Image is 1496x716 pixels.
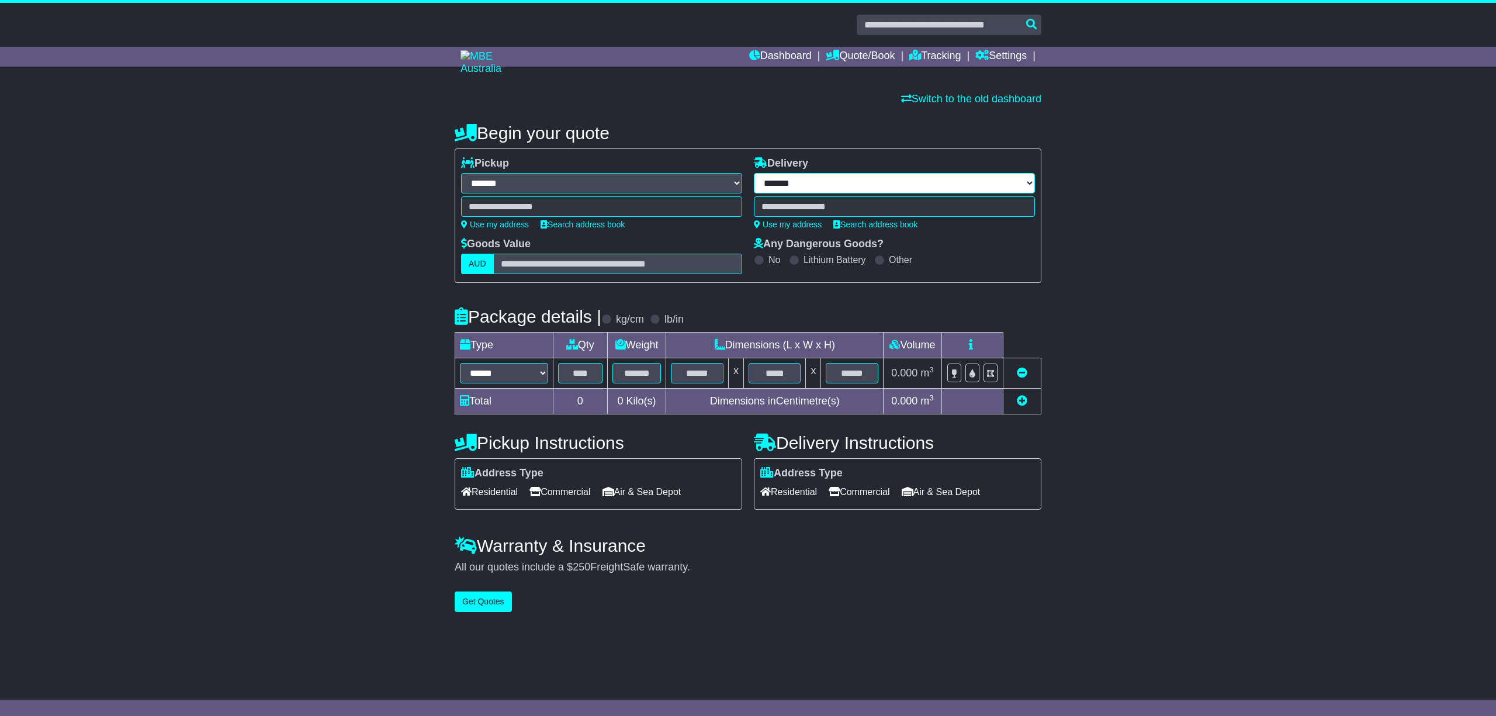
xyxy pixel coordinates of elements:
[760,467,843,480] label: Address Type
[826,47,895,67] a: Quote/Book
[901,93,1041,105] a: Switch to the old dashboard
[929,365,934,374] sup: 3
[541,220,625,229] a: Search address book
[455,561,1041,574] div: All our quotes include a $ FreightSafe warranty.
[573,561,590,573] span: 250
[829,483,889,501] span: Commercial
[768,254,780,265] label: No
[728,358,743,389] td: x
[889,254,912,265] label: Other
[754,433,1041,452] h4: Delivery Instructions
[920,395,934,407] span: m
[461,254,494,274] label: AUD
[920,367,934,379] span: m
[760,483,817,501] span: Residential
[806,358,821,389] td: x
[666,333,884,358] td: Dimensions (L x W x H)
[455,307,601,326] h4: Package details |
[602,483,681,501] span: Air & Sea Depot
[929,393,934,402] sup: 3
[618,395,624,407] span: 0
[461,157,509,170] label: Pickup
[891,367,917,379] span: 0.000
[1017,367,1027,379] a: Remove this item
[1017,395,1027,407] a: Add new item
[975,47,1027,67] a: Settings
[553,389,607,414] td: 0
[461,238,531,251] label: Goods Value
[804,254,866,265] label: Lithium Battery
[883,333,941,358] td: Volume
[455,333,553,358] td: Type
[666,389,884,414] td: Dimensions in Centimetre(s)
[553,333,607,358] td: Qty
[749,47,812,67] a: Dashboard
[529,483,590,501] span: Commercial
[754,238,884,251] label: Any Dangerous Goods?
[607,333,666,358] td: Weight
[616,313,644,326] label: kg/cm
[455,123,1041,143] h4: Begin your quote
[461,467,543,480] label: Address Type
[461,220,529,229] a: Use my address
[909,47,961,67] a: Tracking
[902,483,981,501] span: Air & Sea Depot
[833,220,917,229] a: Search address book
[461,483,518,501] span: Residential
[455,433,742,452] h4: Pickup Instructions
[455,536,1041,555] h4: Warranty & Insurance
[664,313,684,326] label: lb/in
[455,592,512,612] button: Get Quotes
[891,395,917,407] span: 0.000
[754,157,808,170] label: Delivery
[607,389,666,414] td: Kilo(s)
[754,220,822,229] a: Use my address
[455,389,553,414] td: Total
